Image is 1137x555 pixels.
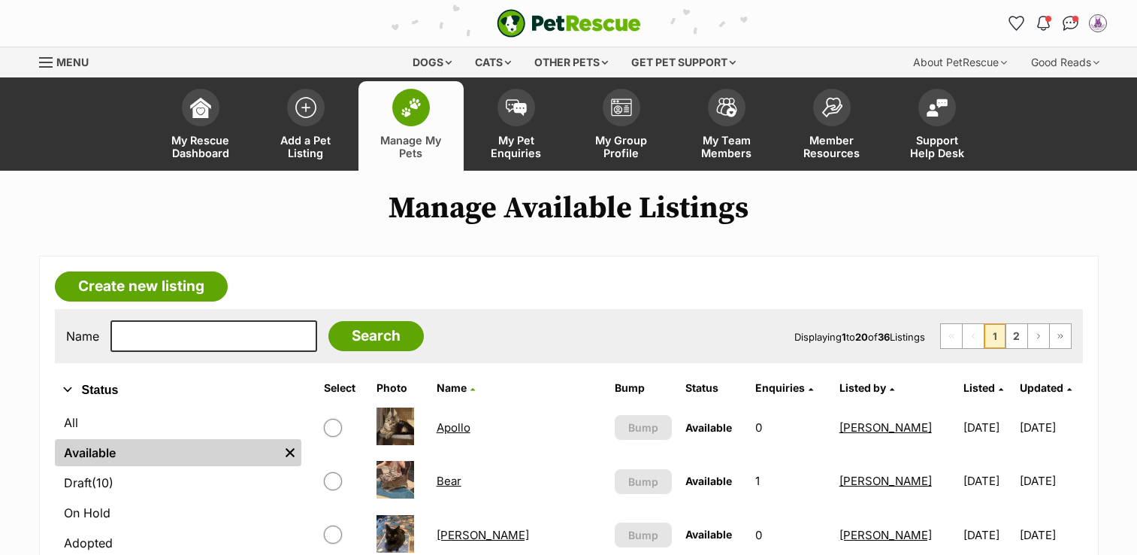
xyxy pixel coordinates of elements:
[885,81,990,171] a: Support Help Desk
[55,409,301,436] a: All
[464,81,569,171] a: My Pet Enquiries
[685,528,732,541] span: Available
[506,99,527,116] img: pet-enquiries-icon-7e3ad2cf08bfb03b45e93fb7055b45f3efa6380592205ae92323e6603595dc1f.svg
[190,97,211,118] img: dashboard-icon-eb2f2d2d3e046f16d808141f083e7271f6b2e854fb5c12c21221c1fb7104beca.svg
[628,474,658,490] span: Bump
[615,469,672,494] button: Bump
[674,81,779,171] a: My Team Members
[55,271,228,302] a: Create new listing
[92,474,113,492] span: (10)
[963,381,995,394] span: Listed
[755,381,813,394] a: Enquiries
[167,134,234,159] span: My Rescue Dashboard
[318,376,369,400] th: Select
[1021,47,1110,77] div: Good Reads
[358,81,464,171] a: Manage My Pets
[253,81,358,171] a: Add a Pet Listing
[524,47,618,77] div: Other pets
[941,324,962,348] span: First page
[957,402,1018,453] td: [DATE]
[55,469,301,496] a: Draft
[1005,11,1110,35] ul: Account quick links
[749,402,831,453] td: 0
[903,47,1018,77] div: About PetRescue
[148,81,253,171] a: My Rescue Dashboard
[56,56,89,68] span: Menu
[794,331,925,343] span: Displaying to of Listings
[482,134,550,159] span: My Pet Enquiries
[621,47,746,77] div: Get pet support
[1090,16,1105,31] img: Robyn Hunter profile pic
[588,134,655,159] span: My Group Profile
[1006,324,1027,348] a: Page 2
[839,528,932,542] a: [PERSON_NAME]
[272,134,340,159] span: Add a Pet Listing
[839,381,894,394] a: Listed by
[693,134,761,159] span: My Team Members
[370,376,429,400] th: Photo
[1032,11,1056,35] button: Notifications
[878,331,890,343] strong: 36
[497,9,641,38] a: PetRescue
[279,439,301,466] a: Remove filter
[437,528,529,542] a: [PERSON_NAME]
[55,381,301,400] button: Status
[1059,11,1083,35] a: Conversations
[55,499,301,526] a: On Hold
[1037,16,1049,31] img: notifications-46538b983faf8c2785f20acdc204bb7945ddae34d4c08c2a6579f10ce5e182be.svg
[402,47,462,77] div: Dogs
[1020,381,1063,394] span: Updated
[628,527,658,543] span: Bump
[798,134,866,159] span: Member Resources
[779,81,885,171] a: Member Resources
[1020,381,1072,394] a: Updated
[377,134,445,159] span: Manage My Pets
[1020,455,1081,507] td: [DATE]
[685,475,732,487] span: Available
[1028,324,1049,348] a: Next page
[927,99,948,117] img: help-desk-icon-fdf02630f3aa405de69fd3d07c3f3aa587a6932b1a1747fa1d2bba05be0121f9.svg
[839,420,932,435] a: [PERSON_NAME]
[569,81,674,171] a: My Group Profile
[464,47,522,77] div: Cats
[1050,324,1071,348] a: Last page
[1020,402,1081,453] td: [DATE]
[1086,11,1110,35] button: My account
[437,474,461,488] a: Bear
[842,331,846,343] strong: 1
[749,455,831,507] td: 1
[437,381,467,394] span: Name
[679,376,748,400] th: Status
[839,474,932,488] a: [PERSON_NAME]
[295,97,316,118] img: add-pet-listing-icon-0afa8454b4691262ce3f59096e99ab1cd57d4a30225e0717b998d2c9b9846f56.svg
[401,98,422,117] img: manage-my-pets-icon-02211641906a0b7f246fdf0571729dbe1e7629f14944591b6c1af311fb30b64b.svg
[716,98,737,117] img: team-members-icon-5396bd8760b3fe7c0b43da4ab00e1e3bb1a5d9ba89233759b79545d2d3fc5d0d.svg
[437,381,475,394] a: Name
[1063,16,1078,31] img: chat-41dd97257d64d25036548639549fe6c8038ab92f7586957e7f3b1b290dea8141.svg
[66,329,99,343] label: Name
[963,324,984,348] span: Previous page
[839,381,886,394] span: Listed by
[903,134,971,159] span: Support Help Desk
[55,439,279,466] a: Available
[855,331,868,343] strong: 20
[497,9,641,38] img: logo-e224e6f780fb5917bec1dbf3a21bbac754714ae5b6737aabdf751b685950b380.svg
[685,421,732,434] span: Available
[437,420,470,435] a: Apollo
[328,321,424,351] input: Search
[984,324,1005,348] span: Page 1
[615,523,672,547] button: Bump
[628,420,658,435] span: Bump
[1005,11,1029,35] a: Favourites
[957,455,1018,507] td: [DATE]
[609,376,678,400] th: Bump
[39,47,99,74] a: Menu
[615,415,672,440] button: Bump
[963,381,1003,394] a: Listed
[755,381,805,394] span: translation missing: en.admin.listings.index.attributes.enquiries
[611,99,632,117] img: group-profile-icon-3fa3cf56718a62981997c0bc7e787c4b2cf8bcc04b72c1350f741eb67cf2f40e.svg
[821,97,842,117] img: member-resources-icon-8e73f808a243e03378d46382f2149f9095a855e16c252ad45f914b54edf8863c.svg
[940,323,1072,349] nav: Pagination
